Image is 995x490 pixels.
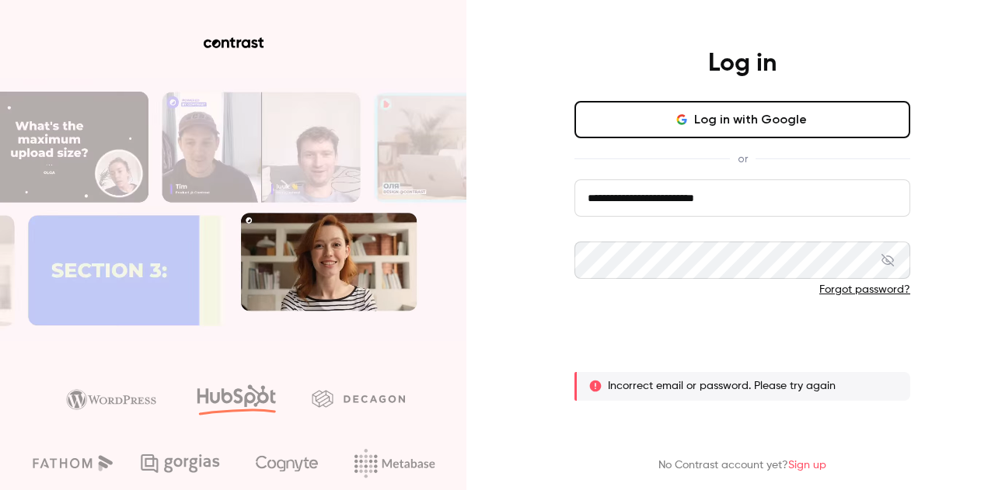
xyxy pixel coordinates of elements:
h4: Log in [708,48,777,79]
p: No Contrast account yet? [658,457,826,474]
button: Log in [574,322,910,360]
a: Forgot password? [819,284,910,295]
button: Log in with Google [574,101,910,138]
p: Incorrect email or password. Please try again [608,378,836,394]
a: Sign up [788,460,826,471]
span: or [730,151,756,167]
img: decagon [312,390,405,407]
